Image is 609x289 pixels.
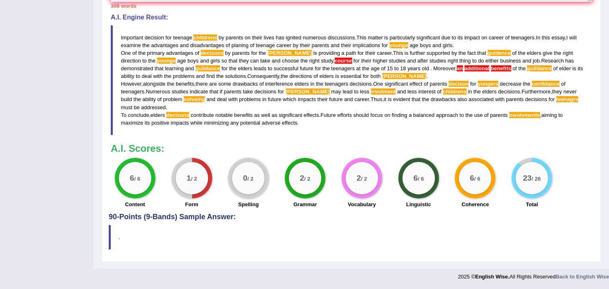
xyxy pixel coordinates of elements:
[142,58,147,64] span: to
[217,96,227,102] span: deal
[293,42,299,48] span: by
[556,274,609,280] a: Back to English Wise
[384,96,387,102] span: it
[318,50,340,56] span: providing
[532,81,560,87] span: Possible spelling mistake found. (did you mean: confidants)
[381,65,385,71] span: of
[254,65,267,71] span: leads
[196,65,220,71] span: Possible spelling mistake found. (did you mean: guidance)
[382,73,426,79] span: Possible spelling mistake found. (did you mean: younger)
[361,58,371,64] span: their
[219,35,224,41] span: by
[393,96,410,102] span: evident
[420,42,431,48] span: boys
[286,88,330,95] span: Possible spelling mistake found. (did you mean: younger)
[155,65,164,71] span: that
[232,50,250,56] span: parents
[228,58,237,64] span: that
[482,88,497,95] span: elders
[300,65,313,71] span: future
[190,88,208,95] span: indicate
[134,104,140,110] span: be
[163,96,182,102] span: problem
[254,88,276,95] span: decisions
[195,50,199,56] span: of
[164,73,171,79] span: the
[331,65,355,71] span: teenagers
[472,58,477,64] span: to
[357,50,364,56] span: for
[313,50,317,56] span: is
[121,65,153,71] span: demonstrated
[185,201,198,208] label: Form
[196,81,208,87] span: there
[459,58,471,64] span: thing
[260,58,270,64] span: take
[121,112,127,118] span: To
[321,58,333,64] span: study
[293,201,317,208] label: Grammar
[222,58,227,64] span: so
[191,112,214,118] span: contribute
[559,65,571,71] span: elder
[145,35,164,41] span: decision
[370,73,381,79] span: both
[465,65,489,71] span: The plural noun “benefits” cannot be used with the article “an”. Did you mean “an additional bene...
[148,58,155,64] span: the
[387,65,393,71] span: 15
[541,58,564,64] span: Research
[142,42,150,48] span: the
[481,35,487,41] span: on
[268,65,272,71] span: to
[228,96,238,102] span: with
[340,73,361,79] span: essential
[300,42,310,48] span: their
[166,50,193,56] span: advantages
[384,35,388,41] span: is
[151,42,178,48] span: advantages
[314,73,318,79] span: of
[407,65,420,71] span: years
[418,88,436,95] span: interest
[360,88,369,95] span: less
[295,81,309,87] span: elders
[385,81,408,87] span: significant
[278,88,284,95] span: for
[356,65,361,71] span: at
[449,81,469,87] span: Possible spelling mistake found. (did you mean: decision)
[111,14,592,21] h4: A.I. Engine Result:
[431,96,456,102] span: drawbacks
[370,96,382,102] span: Thus
[533,58,540,64] span: job
[578,65,583,71] span: its
[407,88,417,95] span: less
[226,35,243,41] span: parents
[147,50,164,56] span: primary
[512,50,516,56] span: of
[143,81,166,87] span: alongside
[373,58,387,64] span: higher
[491,65,511,71] span: The plural noun “benefits” cannot be used with the article “an”. Did you mean “an additional bene...
[265,81,293,87] span: interference
[138,50,146,56] span: the
[478,58,484,64] span: do
[220,88,223,95] span: if
[225,50,231,56] span: by
[250,58,259,64] span: can
[523,58,532,64] span: and
[518,50,525,56] span: the
[382,42,388,48] span: for
[397,88,406,95] span: and
[428,81,430,87] span: Possible typo: you repeated a whitespace (did you mean: )
[458,35,463,41] span: its
[121,42,141,48] span: examine
[259,50,266,56] span: the
[121,35,143,41] span: Important
[542,35,550,41] span: this
[316,81,323,87] span: the
[410,50,425,56] span: further
[371,88,396,95] span: Possible spelling mistake found. (did you mean: involvement)
[290,73,312,79] span: directions
[303,35,326,41] span: numerous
